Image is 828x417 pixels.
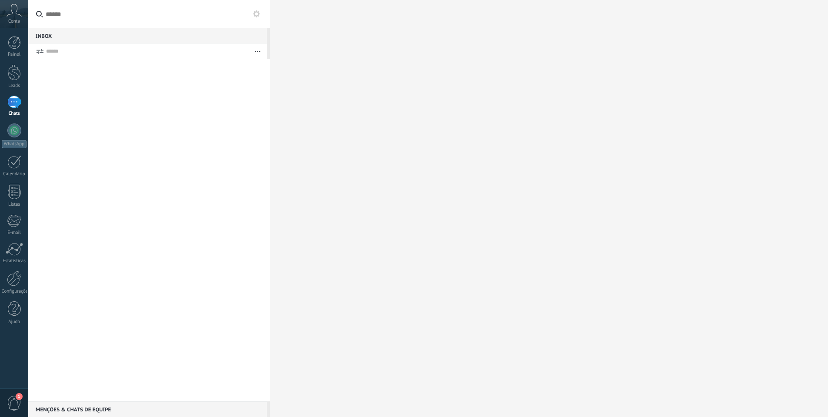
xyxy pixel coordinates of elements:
span: 1 [16,393,23,400]
div: Inbox [28,28,267,43]
div: Menções & Chats de equipe [28,401,267,417]
button: Mais [248,43,267,59]
div: Chats [2,111,27,117]
div: Leads [2,83,27,89]
div: Estatísticas [2,258,27,264]
span: Conta [8,19,20,24]
div: Configurações [2,289,27,294]
div: E-mail [2,230,27,236]
div: Ajuda [2,319,27,325]
div: Listas [2,202,27,207]
div: WhatsApp [2,140,27,148]
div: Calendário [2,171,27,177]
div: Painel [2,52,27,57]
